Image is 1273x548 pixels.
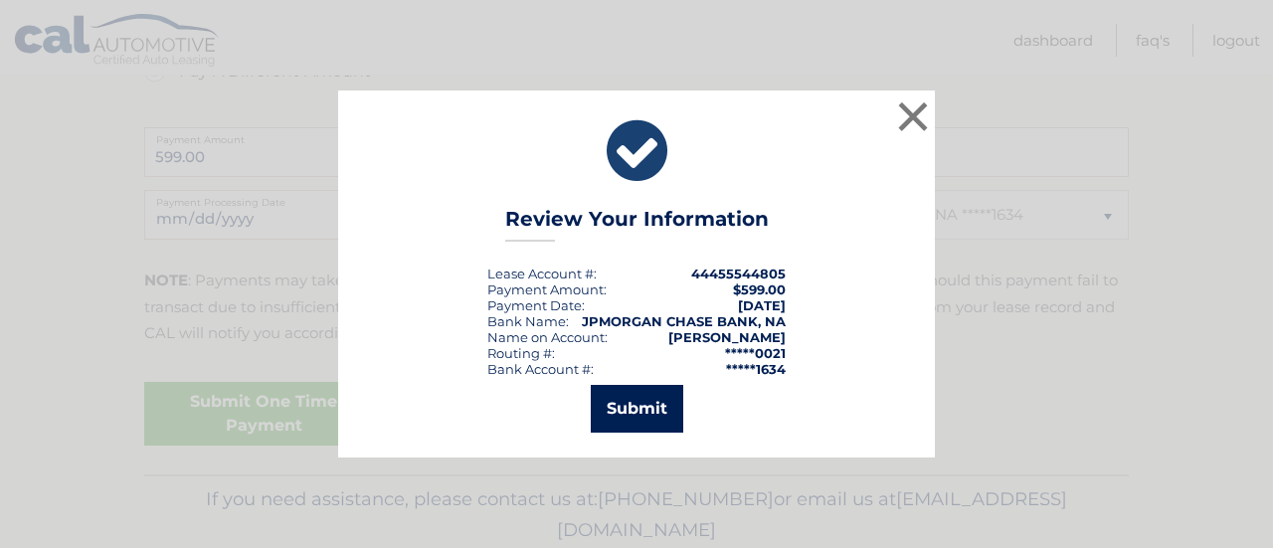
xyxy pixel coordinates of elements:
div: Bank Name: [487,313,569,329]
div: Lease Account #: [487,266,597,281]
div: Bank Account #: [487,361,594,377]
strong: JPMORGAN CHASE BANK, NA [582,313,786,329]
div: Routing #: [487,345,555,361]
strong: [PERSON_NAME] [668,329,786,345]
h3: Review Your Information [505,207,769,242]
div: Payment Amount: [487,281,607,297]
div: Name on Account: [487,329,608,345]
strong: 44455544805 [691,266,786,281]
span: Payment Date [487,297,582,313]
button: Submit [591,385,683,433]
span: [DATE] [738,297,786,313]
div: : [487,297,585,313]
button: × [893,96,933,136]
span: $599.00 [733,281,786,297]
